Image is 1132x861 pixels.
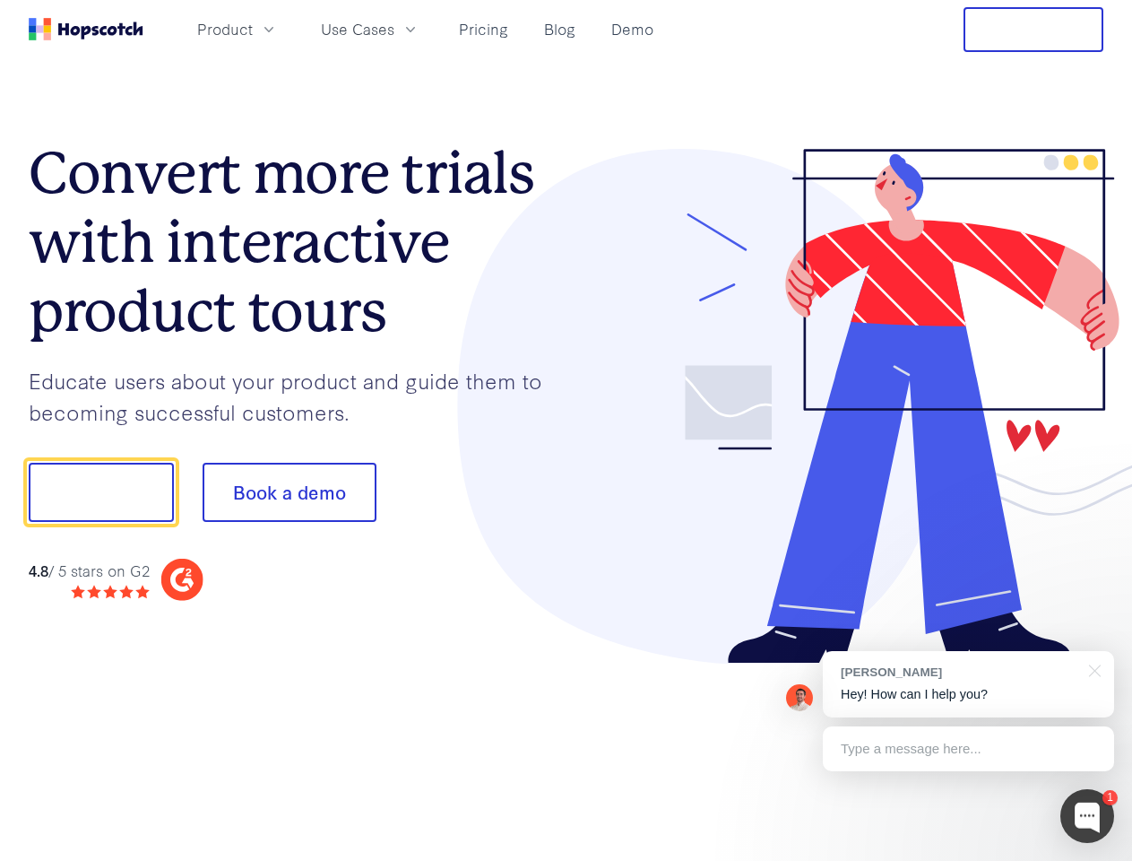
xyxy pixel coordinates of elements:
span: Product [197,18,253,40]
div: 1 [1102,790,1118,805]
div: / 5 stars on G2 [29,560,150,582]
a: Blog [537,14,583,44]
div: [PERSON_NAME] [841,664,1078,681]
a: Home [29,18,143,40]
button: Show me! [29,463,174,522]
span: Use Cases [321,18,394,40]
button: Free Trial [963,7,1103,52]
a: Demo [604,14,661,44]
img: Mark Spera [786,684,813,711]
button: Use Cases [310,14,430,44]
strong: 4.8 [29,560,48,580]
a: Pricing [452,14,515,44]
p: Hey! How can I help you? [841,685,1096,704]
h1: Convert more trials with interactive product tours [29,139,566,345]
div: Type a message here... [823,726,1114,771]
p: Educate users about your product and guide them to becoming successful customers. [29,365,566,427]
button: Product [186,14,289,44]
button: Book a demo [203,463,376,522]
